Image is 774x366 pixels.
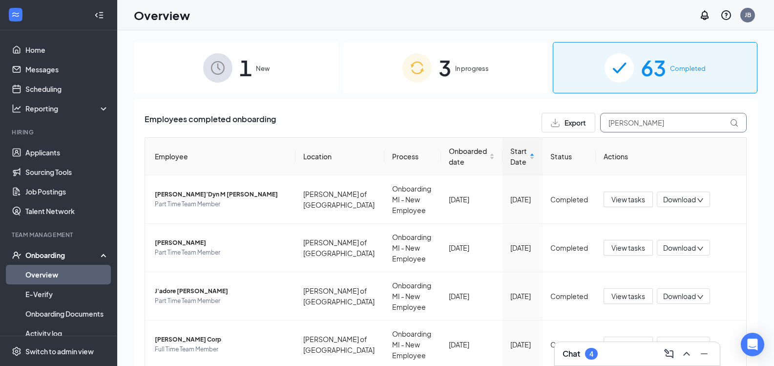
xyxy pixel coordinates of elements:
[720,9,732,21] svg: QuestionInfo
[697,245,704,252] span: down
[25,162,109,182] a: Sourcing Tools
[449,146,487,167] span: Onboarded date
[25,104,109,113] div: Reporting
[11,10,21,20] svg: WorkstreamLogo
[12,250,21,260] svg: UserCheck
[134,7,190,23] h1: Overview
[155,190,288,199] span: [PERSON_NAME]’Dyn M [PERSON_NAME]
[239,51,252,85] span: 1
[449,194,495,205] div: [DATE]
[697,197,704,204] span: down
[25,79,109,99] a: Scheduling
[589,350,593,358] div: 4
[604,240,653,256] button: View tasks
[699,9,711,21] svg: Notifications
[510,242,535,253] div: [DATE]
[663,243,696,253] span: Download
[455,64,489,73] span: In progress
[663,340,696,350] span: Download
[384,175,441,224] td: Onboarding MI - New Employee
[550,242,588,253] div: Completed
[256,64,270,73] span: New
[543,138,596,175] th: Status
[741,333,764,356] div: Open Intercom Messenger
[510,291,535,301] div: [DATE]
[563,348,580,359] h3: Chat
[550,339,588,350] div: Completed
[155,344,288,354] span: Full Time Team Member
[12,104,21,113] svg: Analysis
[155,335,288,344] span: [PERSON_NAME] Corp
[12,346,21,356] svg: Settings
[25,182,109,201] a: Job Postings
[697,294,704,301] span: down
[145,138,295,175] th: Employee
[663,348,675,360] svg: ComposeMessage
[384,224,441,272] td: Onboarding MI - New Employee
[604,288,653,304] button: View tasks
[698,348,710,360] svg: Minimize
[670,64,706,73] span: Completed
[25,304,109,323] a: Onboarding Documents
[441,138,502,175] th: Onboarded date
[745,11,751,19] div: JB
[550,291,588,301] div: Completed
[611,242,645,253] span: View tasks
[510,194,535,205] div: [DATE]
[295,138,384,175] th: Location
[611,194,645,205] span: View tasks
[510,339,535,350] div: [DATE]
[384,138,441,175] th: Process
[550,194,588,205] div: Completed
[155,199,288,209] span: Part Time Team Member
[25,346,94,356] div: Switch to admin view
[565,119,586,126] span: Export
[155,248,288,258] span: Part Time Team Member
[542,113,595,132] button: Export
[449,291,495,301] div: [DATE]
[145,113,276,132] span: Employees completed onboarding
[681,348,692,360] svg: ChevronUp
[384,272,441,321] td: Onboarding MI - New Employee
[155,286,288,296] span: J'adore [PERSON_NAME]
[596,138,746,175] th: Actions
[25,40,109,60] a: Home
[25,323,109,343] a: Activity log
[25,250,101,260] div: Onboarding
[12,128,107,136] div: Hiring
[449,242,495,253] div: [DATE]
[510,146,527,167] span: Start Date
[295,224,384,272] td: [PERSON_NAME] of [GEOGRAPHIC_DATA]
[12,231,107,239] div: Team Management
[641,51,666,85] span: 63
[295,272,384,321] td: [PERSON_NAME] of [GEOGRAPHIC_DATA]
[611,291,645,301] span: View tasks
[25,143,109,162] a: Applicants
[25,201,109,221] a: Talent Network
[661,346,677,362] button: ComposeMessage
[155,296,288,306] span: Part Time Team Member
[604,192,653,207] button: View tasks
[663,291,696,301] span: Download
[25,60,109,79] a: Messages
[663,194,696,205] span: Download
[25,284,109,304] a: E-Verify
[611,339,645,350] span: View tasks
[696,346,712,362] button: Minimize
[449,339,495,350] div: [DATE]
[439,51,451,85] span: 3
[600,113,747,132] input: Search by Name, Job Posting, or Process
[94,10,104,20] svg: Collapse
[25,265,109,284] a: Overview
[155,238,288,248] span: [PERSON_NAME]
[295,175,384,224] td: [PERSON_NAME] of [GEOGRAPHIC_DATA]
[679,346,694,362] button: ChevronUp
[604,337,653,352] button: View tasks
